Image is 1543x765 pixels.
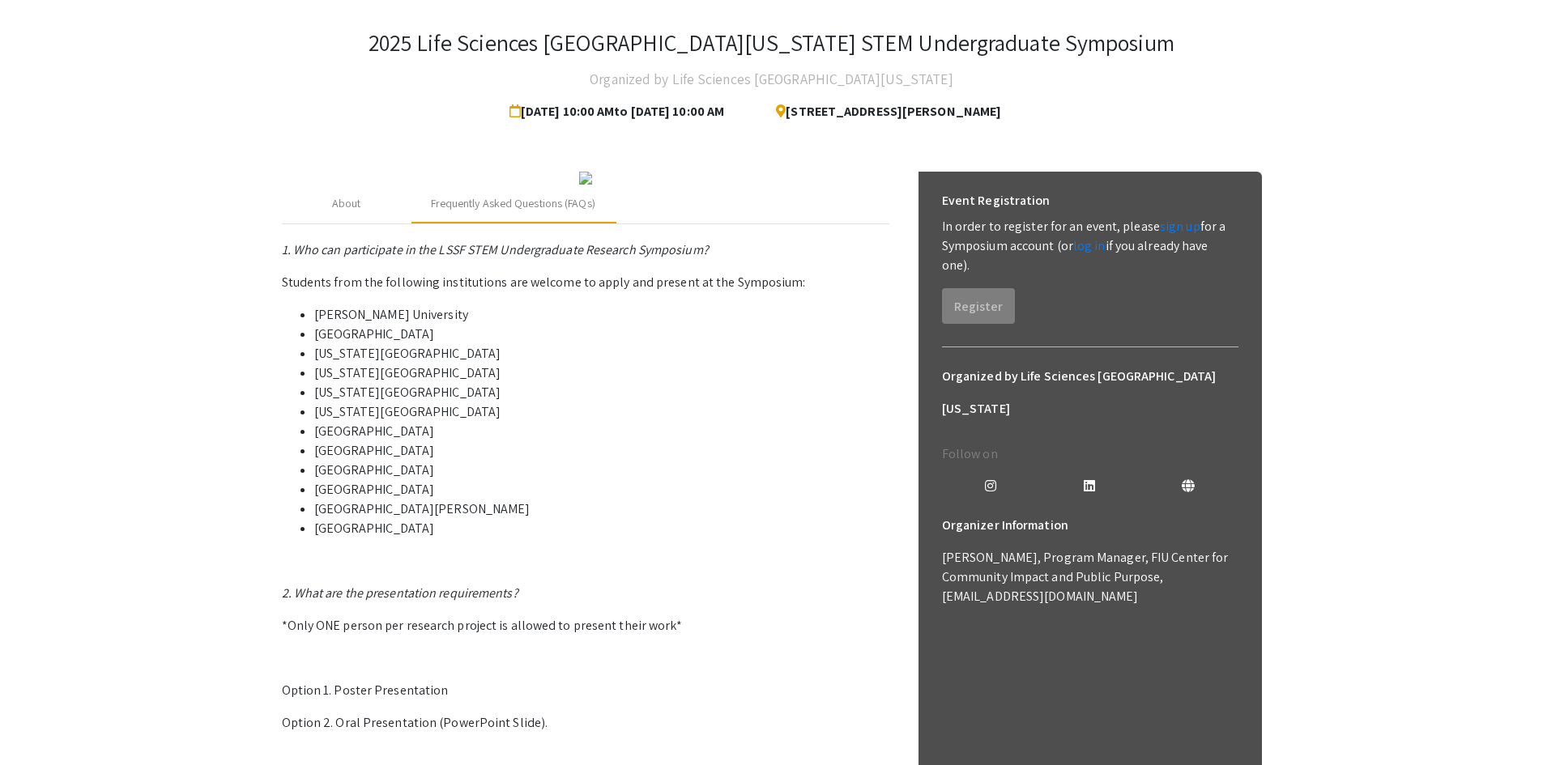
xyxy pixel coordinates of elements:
[314,305,889,325] li: [PERSON_NAME] University
[282,713,889,733] p: Option 2. Oral Presentation (PowerPoint Slide).
[332,195,361,212] div: About
[590,63,953,96] h4: Organized by Life Sciences [GEOGRAPHIC_DATA][US_STATE]
[314,363,889,383] li: [US_STATE][GEOGRAPHIC_DATA]
[942,217,1238,275] p: In order to register for an event, please for a Symposium account (or if you already have one).
[942,548,1238,606] p: [PERSON_NAME], Program Manager, FIU Center for Community Impact and Public Purpose, [EMAIL_ADDRES...
[12,692,69,753] iframe: Chat
[314,402,889,422] li: [US_STATE][GEOGRAPHIC_DATA]
[282,681,889,700] p: Option 1. Poster Presentation
[942,444,1238,464] p: Follow on
[314,344,889,363] li: [US_STATE][GEOGRAPHIC_DATA]
[314,422,889,441] li: [GEOGRAPHIC_DATA]
[314,499,889,519] li: [GEOGRAPHIC_DATA][PERSON_NAME]
[282,241,709,258] em: 1. Who can participate in the LSSF STEM Undergraduate Research Symposium?
[314,461,889,480] li: [GEOGRAPHIC_DATA]
[579,172,592,185] img: 32153a09-f8cb-4114-bf27-cfb6bc84fc69.png
[314,519,889,538] li: [GEOGRAPHIC_DATA]
[314,480,889,499] li: [GEOGRAPHIC_DATA]
[942,288,1015,324] button: Register
[1073,237,1106,254] a: log in
[282,584,518,601] em: 2. What are the presentation requirements?
[509,96,731,128] span: [DATE] 10:00 AM to [DATE] 10:00 AM
[314,325,889,344] li: [GEOGRAPHIC_DATA]
[369,29,1174,57] h3: 2025 Life Sciences [GEOGRAPHIC_DATA][US_STATE] STEM Undergraduate Symposium
[282,273,889,292] p: Students from the following institutions are welcome to apply and present at the Symposium:
[942,360,1238,425] h6: Organized by Life Sciences [GEOGRAPHIC_DATA][US_STATE]
[1160,218,1200,235] a: sign up
[942,185,1051,217] h6: Event Registration
[431,195,595,212] div: Frequently Asked Questions (FAQs)
[314,383,889,402] li: [US_STATE][GEOGRAPHIC_DATA]
[314,441,889,461] li: [GEOGRAPHIC_DATA]
[763,96,1001,128] span: [STREET_ADDRESS][PERSON_NAME]
[942,509,1238,542] h6: Organizer Information
[282,616,889,635] p: *Only ONE person per research project is allowed to present their work*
